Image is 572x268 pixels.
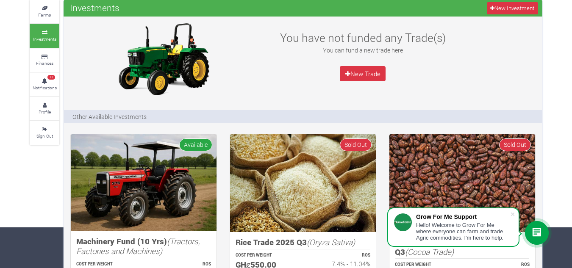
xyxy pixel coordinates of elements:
a: Sign Out [30,121,59,144]
small: Profile [39,109,51,115]
small: Investments [33,36,56,42]
i: (Cocoa Trade) [405,246,454,257]
img: growforme image [111,21,217,97]
a: Profile [30,97,59,120]
h3: You have not funded any Trade(s) [271,31,455,44]
p: COST PER WEIGHT [395,262,455,268]
span: Available [179,138,212,151]
p: COST PER WEIGHT [236,252,295,259]
a: Finances [30,49,59,72]
i: (Oryza Sativa) [307,237,355,247]
p: ROS [470,262,530,268]
p: You can fund a new trade here [271,46,455,55]
p: COST PER WEIGHT [76,261,136,268]
small: Notifications [33,85,57,91]
h5: Rice Trade 2025 Q3 [236,238,370,247]
small: Finances [36,60,53,66]
a: New Trade [340,66,386,81]
p: Other Available Investments [72,112,147,121]
a: 11 Notifications [30,73,59,96]
img: growforme image [230,134,376,232]
h5: Cocoa/Shearnut Trade 2025 Q3 [395,238,530,257]
h6: 7.4% - 11.04% [311,260,370,268]
img: growforme image [389,134,535,232]
h5: Machinery Fund (10 Yrs) [76,237,211,256]
p: ROS [151,261,211,268]
small: Sign Out [36,133,53,139]
span: Sold Out [499,138,531,151]
small: Farms [38,12,51,18]
a: Investments [30,24,59,47]
span: 11 [47,75,55,80]
i: (Tractors, Factories and Machines) [76,236,200,256]
img: growforme image [71,134,217,231]
a: New Investment [487,2,538,14]
p: ROS [311,252,370,259]
div: Grow For Me Support [416,213,510,220]
span: Sold Out [340,138,372,151]
div: Hello! Welcome to Grow For Me where everyone can farm and trade Agric commodities. I'm here to help. [416,222,510,241]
